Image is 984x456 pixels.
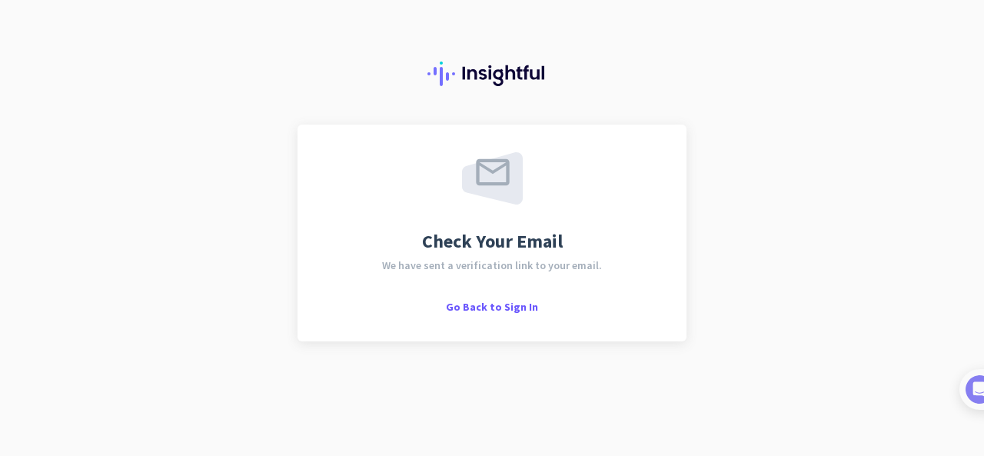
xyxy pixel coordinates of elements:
[427,62,557,86] img: Insightful
[382,260,602,271] span: We have sent a verification link to your email.
[446,300,538,314] span: Go Back to Sign In
[462,152,523,205] img: email-sent
[422,232,563,251] span: Check Your Email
